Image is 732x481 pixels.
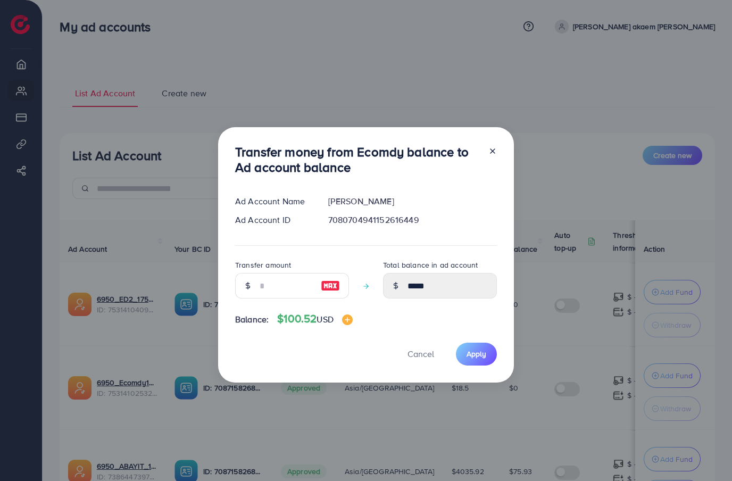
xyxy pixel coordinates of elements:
button: Apply [456,343,497,366]
label: Total balance in ad account [383,260,478,270]
img: image [321,279,340,292]
span: Apply [467,349,486,359]
iframe: Chat [687,433,724,473]
h3: Transfer money from Ecomdy balance to Ad account balance [235,144,480,175]
label: Transfer amount [235,260,291,270]
span: Balance: [235,313,269,326]
div: Ad Account ID [227,214,320,226]
div: 7080704941152616449 [320,214,505,226]
div: [PERSON_NAME] [320,195,505,208]
span: USD [317,313,333,325]
img: image [342,314,353,325]
h4: $100.52 [277,312,353,326]
span: Cancel [407,348,434,360]
button: Cancel [394,343,447,366]
div: Ad Account Name [227,195,320,208]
